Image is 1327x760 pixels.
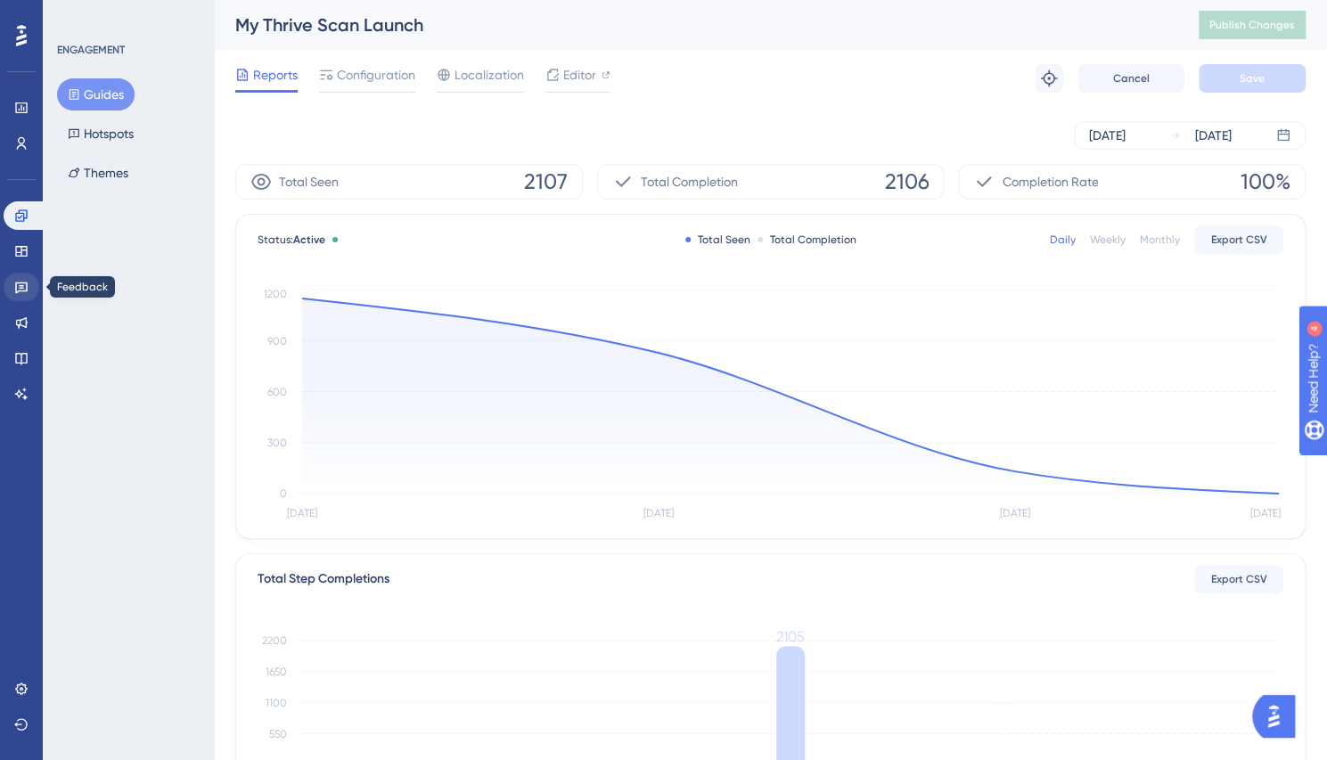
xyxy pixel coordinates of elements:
[1194,225,1283,254] button: Export CSV
[235,12,1154,37] div: My Thrive Scan Launch
[685,233,750,247] div: Total Seen
[1050,233,1076,247] div: Daily
[1240,71,1265,86] span: Save
[57,157,139,189] button: Themes
[262,634,287,647] tspan: 2200
[279,171,339,192] span: Total Seen
[264,288,287,300] tspan: 1200
[776,628,805,645] tspan: 2105
[1241,168,1290,196] span: 100%
[1194,565,1283,593] button: Export CSV
[1000,507,1030,519] tspan: [DATE]
[1113,71,1150,86] span: Cancel
[1077,64,1184,93] button: Cancel
[57,43,125,57] div: ENGAGEMENT
[1195,125,1232,146] div: [DATE]
[258,568,389,590] div: Total Step Completions
[455,64,524,86] span: Localization
[641,171,738,192] span: Total Completion
[1211,233,1267,247] span: Export CSV
[266,697,287,709] tspan: 1100
[643,507,674,519] tspan: [DATE]
[280,487,287,500] tspan: 0
[563,64,596,86] span: Editor
[1090,233,1126,247] div: Weekly
[287,507,317,519] tspan: [DATE]
[269,728,287,740] tspan: 550
[124,9,129,23] div: 4
[1140,233,1180,247] div: Monthly
[57,118,144,150] button: Hotspots
[267,386,287,398] tspan: 600
[1211,572,1267,586] span: Export CSV
[1252,690,1306,743] iframe: UserGuiding AI Assistant Launcher
[267,335,287,347] tspan: 900
[57,78,135,110] button: Guides
[758,233,856,247] div: Total Completion
[293,233,325,246] span: Active
[253,64,298,86] span: Reports
[1209,18,1295,32] span: Publish Changes
[1199,64,1306,93] button: Save
[1250,507,1281,519] tspan: [DATE]
[267,437,287,449] tspan: 300
[1002,171,1098,192] span: Completion Rate
[42,4,111,26] span: Need Help?
[258,233,325,247] span: Status:
[884,168,929,196] span: 2106
[524,168,568,196] span: 2107
[1199,11,1306,39] button: Publish Changes
[337,64,415,86] span: Configuration
[266,666,287,678] tspan: 1650
[1089,125,1126,146] div: [DATE]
